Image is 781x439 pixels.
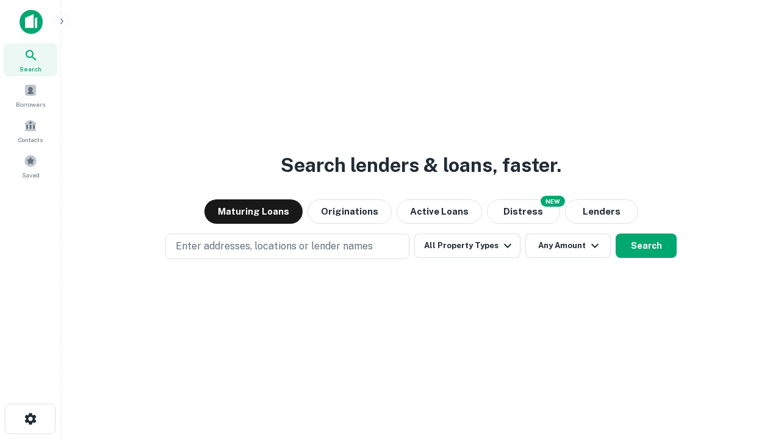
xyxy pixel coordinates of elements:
[4,114,57,147] a: Contacts
[565,199,638,224] button: Lenders
[616,234,677,258] button: Search
[20,10,43,34] img: capitalize-icon.png
[204,199,303,224] button: Maturing Loans
[541,196,565,207] div: NEW
[414,234,520,258] button: All Property Types
[487,199,560,224] button: Search distressed loans with lien and other non-mortgage details.
[281,151,561,180] h3: Search lenders & loans, faster.
[22,170,40,180] span: Saved
[525,234,611,258] button: Any Amount
[720,302,781,361] iframe: Chat Widget
[4,43,57,76] a: Search
[397,199,482,224] button: Active Loans
[308,199,392,224] button: Originations
[165,234,409,259] button: Enter addresses, locations or lender names
[18,135,43,145] span: Contacts
[20,64,41,74] span: Search
[4,149,57,182] a: Saved
[4,79,57,112] a: Borrowers
[176,239,373,254] p: Enter addresses, locations or lender names
[16,99,45,109] span: Borrowers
